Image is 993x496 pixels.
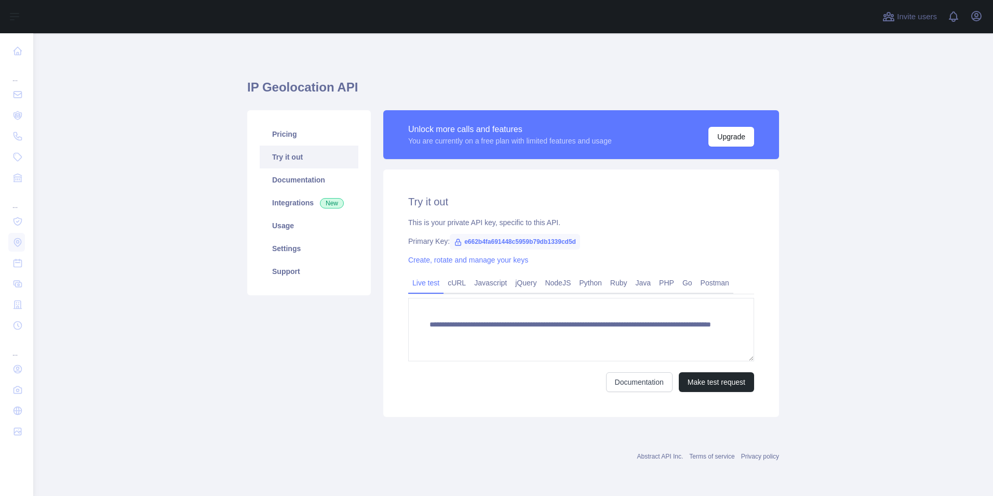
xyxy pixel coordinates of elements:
[678,275,696,291] a: Go
[741,453,779,460] a: Privacy policy
[637,453,683,460] a: Abstract API Inc.
[8,337,25,358] div: ...
[260,237,358,260] a: Settings
[408,236,754,246] div: Primary Key:
[320,198,344,208] span: New
[880,8,939,25] button: Invite users
[689,453,734,460] a: Terms of service
[606,275,632,291] a: Ruby
[260,123,358,146] a: Pricing
[511,275,541,291] a: jQuery
[606,372,673,392] a: Documentation
[8,189,25,210] div: ...
[679,372,754,392] button: Make test request
[655,275,678,291] a: PHP
[408,275,444,291] a: Live test
[408,123,612,136] div: Unlock more calls and features
[8,62,25,83] div: ...
[708,127,754,147] button: Upgrade
[444,275,470,291] a: cURL
[260,214,358,237] a: Usage
[470,275,511,291] a: Javascript
[408,194,754,209] h2: Try it out
[260,168,358,191] a: Documentation
[260,146,358,168] a: Try it out
[632,275,655,291] a: Java
[575,275,606,291] a: Python
[541,275,575,291] a: NodeJS
[450,234,580,250] span: e662b4fa691448c5959b79db1339cd5d
[260,260,358,283] a: Support
[408,136,612,146] div: You are currently on a free plan with limited features and usage
[247,79,779,104] h1: IP Geolocation API
[897,11,937,23] span: Invite users
[260,191,358,214] a: Integrations New
[408,256,528,264] a: Create, rotate and manage your keys
[408,217,754,228] div: This is your private API key, specific to this API.
[696,275,733,291] a: Postman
